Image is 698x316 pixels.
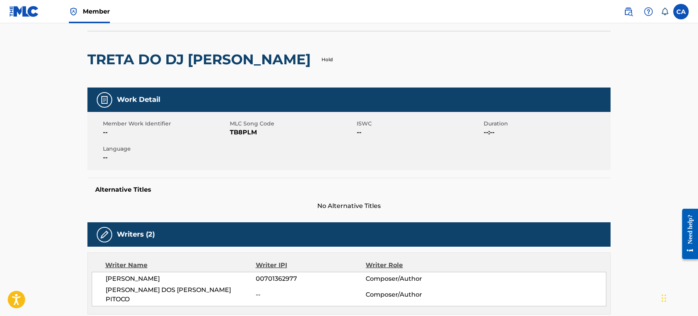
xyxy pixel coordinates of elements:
span: Composer/Author [366,290,466,299]
img: MLC Logo [9,6,39,17]
div: Notifications [661,8,669,15]
span: Language [103,145,228,153]
span: -- [357,128,482,137]
span: 00701362977 [256,274,366,283]
span: [PERSON_NAME] [106,274,256,283]
div: Widget de chat [659,279,698,316]
span: Member [83,7,110,16]
img: Writers [100,230,109,239]
span: -- [103,153,228,162]
a: Public Search [621,4,636,19]
span: -- [103,128,228,137]
div: Help [641,4,656,19]
span: -- [256,290,366,299]
h5: Work Detail [117,95,160,104]
span: ISWC [357,120,482,128]
span: --:-- [484,128,609,137]
p: Hold [322,56,333,63]
h5: Writers (2) [117,230,155,239]
h5: Alternative Titles [95,186,603,194]
span: Member Work Identifier [103,120,228,128]
div: Arrastar [662,287,666,310]
iframe: Resource Center [676,203,698,265]
div: Writer Name [105,261,256,270]
span: Duration [484,120,609,128]
div: User Menu [673,4,689,19]
h2: TRETA DO DJ [PERSON_NAME] [87,51,315,68]
div: Writer IPI [256,261,366,270]
img: Top Rightsholder [69,7,78,16]
img: Work Detail [100,95,109,105]
span: [PERSON_NAME] DOS [PERSON_NAME] PITOCO [106,285,256,304]
span: MLC Song Code [230,120,355,128]
span: TB8PLM [230,128,355,137]
img: search [624,7,633,16]
span: No Alternative Titles [87,201,611,211]
div: Writer Role [366,261,466,270]
iframe: Chat Widget [659,279,698,316]
img: help [644,7,653,16]
span: Composer/Author [366,274,466,283]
